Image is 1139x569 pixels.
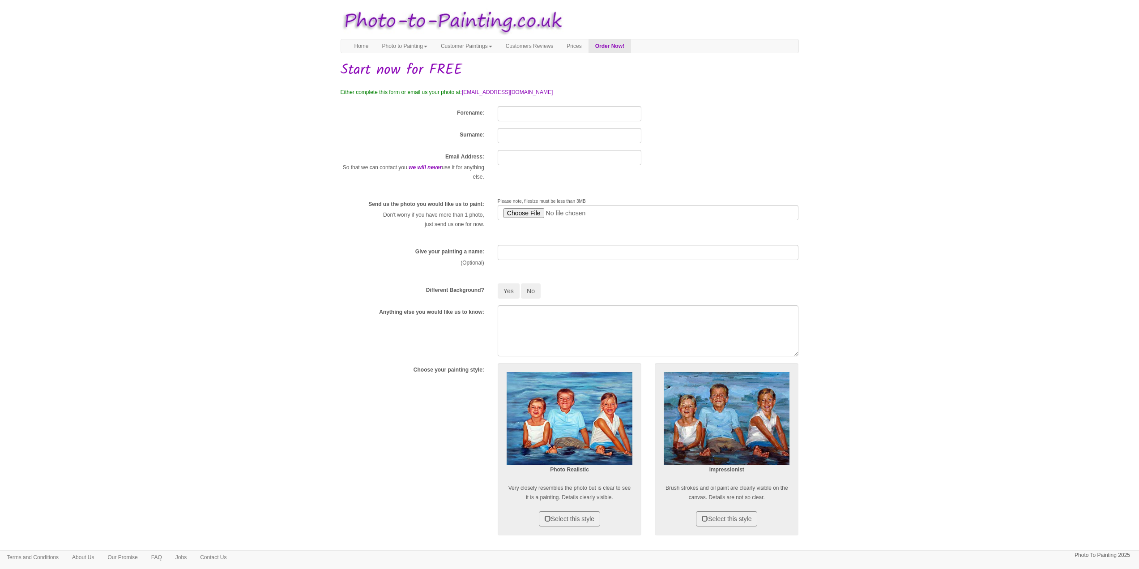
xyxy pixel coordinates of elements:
button: Select this style [696,511,757,526]
label: Email Address: [445,153,484,161]
button: Select this style [539,511,600,526]
label: Forename [457,109,482,117]
a: Order Now! [589,39,631,53]
a: Customers Reviews [499,39,560,53]
a: Contact Us [193,551,233,564]
img: Impressionist [664,372,789,466]
label: Choose your painting style: [414,366,484,374]
label: Give your painting a name: [415,248,484,256]
a: Home [348,39,375,53]
div: : [334,106,491,119]
img: Realism [507,372,632,466]
span: Please note, filesize must be less than 3MB [498,199,586,204]
em: we will never [409,164,442,171]
a: FAQ [145,551,169,564]
p: Very closely resembles the photo but is clear to see it is a painting. Details clearly visible. [507,483,632,502]
a: About Us [65,551,101,564]
p: Brush strokes and oil paint are clearly visible on the canvas. Details are not so clear. [664,483,789,502]
a: Photo to Painting [375,39,434,53]
a: Prices [560,39,588,53]
button: No [521,283,541,299]
p: Impressionist [664,465,789,475]
p: (Optional) [341,258,484,268]
label: Send us the photo you would like us to paint: [368,201,484,208]
div: : [334,128,491,141]
a: Our Promise [101,551,144,564]
span: Either complete this form or email us your photo at: [341,89,462,95]
a: Jobs [169,551,193,564]
button: Yes [498,283,520,299]
p: Don't worry if you have more than 1 photo, just send us one for now. [341,210,484,229]
p: Photo To Painting 2025 [1075,551,1130,560]
h1: Start now for FREE [341,62,799,78]
a: Customer Paintings [434,39,499,53]
p: Photo Realistic [507,465,632,475]
a: [EMAIL_ADDRESS][DOMAIN_NAME] [462,89,553,95]
label: Anything else you would like us to know: [379,308,484,316]
p: So that we can contact you, use it for anything else. [341,163,484,182]
label: Different Background? [426,287,484,294]
img: Photo to Painting [336,4,565,39]
label: Surname [460,131,482,139]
